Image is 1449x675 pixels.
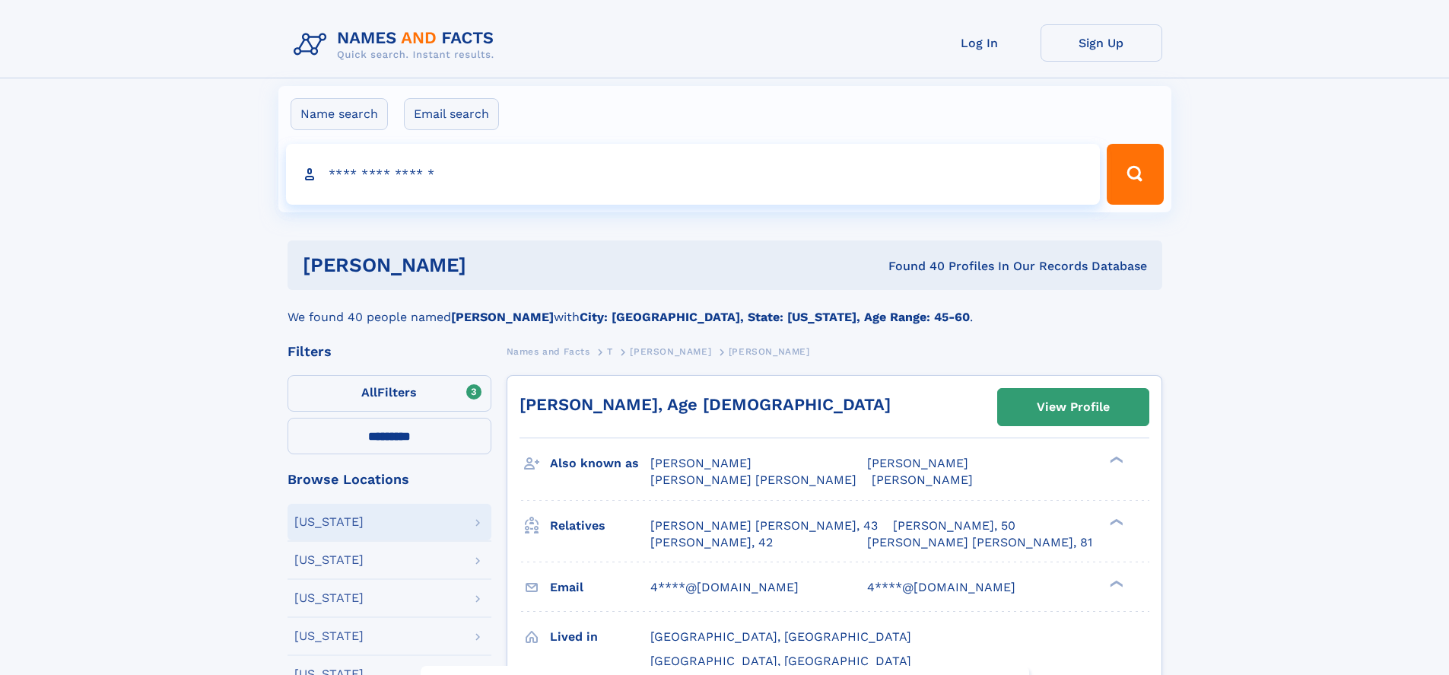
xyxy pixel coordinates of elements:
[650,473,856,487] span: [PERSON_NAME] [PERSON_NAME]
[919,24,1041,62] a: Log In
[607,346,613,357] span: T
[650,517,878,534] a: [PERSON_NAME] [PERSON_NAME], 43
[294,630,364,642] div: [US_STATE]
[867,456,968,470] span: [PERSON_NAME]
[288,290,1162,326] div: We found 40 people named with .
[650,654,911,668] span: [GEOGRAPHIC_DATA], [GEOGRAPHIC_DATA]
[286,144,1101,205] input: search input
[291,98,388,130] label: Name search
[677,258,1147,275] div: Found 40 Profiles In Our Records Database
[1106,517,1124,527] div: ❯
[404,98,499,130] label: Email search
[520,395,891,414] a: [PERSON_NAME], Age [DEMOGRAPHIC_DATA]
[867,534,1092,551] a: [PERSON_NAME] [PERSON_NAME], 81
[893,517,1015,534] a: [PERSON_NAME], 50
[294,554,364,566] div: [US_STATE]
[294,516,364,528] div: [US_STATE]
[550,624,650,650] h3: Lived in
[550,575,650,600] h3: Email
[729,346,810,357] span: [PERSON_NAME]
[650,629,911,644] span: [GEOGRAPHIC_DATA], [GEOGRAPHIC_DATA]
[288,24,507,65] img: Logo Names and Facts
[451,310,554,324] b: [PERSON_NAME]
[550,513,650,539] h3: Relatives
[630,346,711,357] span: [PERSON_NAME]
[1041,24,1162,62] a: Sign Up
[1037,390,1110,425] div: View Profile
[650,534,773,551] a: [PERSON_NAME], 42
[872,473,973,487] span: [PERSON_NAME]
[288,473,491,486] div: Browse Locations
[580,310,970,324] b: City: [GEOGRAPHIC_DATA], State: [US_STATE], Age Range: 45-60
[550,451,650,476] h3: Also known as
[998,389,1149,425] a: View Profile
[607,342,613,361] a: T
[361,385,377,400] span: All
[1106,578,1124,588] div: ❯
[1106,455,1124,465] div: ❯
[507,342,590,361] a: Names and Facts
[294,592,364,604] div: [US_STATE]
[1107,144,1163,205] button: Search Button
[303,256,678,275] h1: [PERSON_NAME]
[630,342,711,361] a: [PERSON_NAME]
[650,456,752,470] span: [PERSON_NAME]
[288,375,491,412] label: Filters
[288,345,491,358] div: Filters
